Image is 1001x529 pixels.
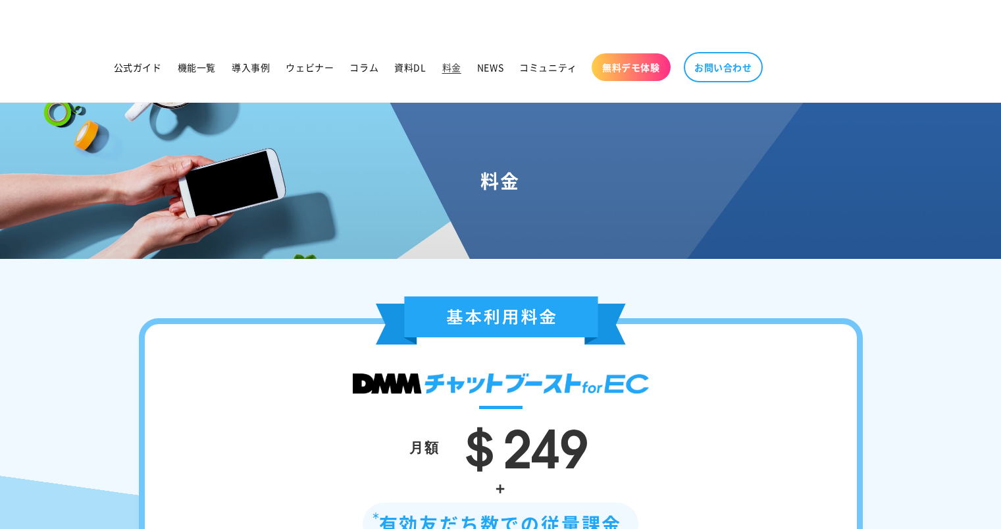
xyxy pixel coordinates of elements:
[376,296,626,345] img: 基本利用料金
[469,53,511,81] a: NEWS
[16,169,985,192] h1: 料金
[477,61,503,73] span: NEWS
[511,53,585,81] a: コミュニティ
[278,53,342,81] a: ウェビナー
[394,61,426,73] span: 資料DL
[592,53,671,81] a: 無料デモ体験
[453,405,588,483] span: ＄249
[409,434,440,459] div: 月額
[224,53,278,81] a: 導入事例
[349,61,378,73] span: コラム
[170,53,224,81] a: 機能一覧
[386,53,434,81] a: 資料DL
[178,61,216,73] span: 機能一覧
[106,53,170,81] a: 公式ガイド
[602,61,660,73] span: 無料デモ体験
[232,61,270,73] span: 導入事例
[353,374,649,394] img: DMMチャットブースト
[114,61,162,73] span: 公式ガイド
[286,61,334,73] span: ウェビナー
[342,53,386,81] a: コラム
[519,61,577,73] span: コミュニティ
[684,52,763,82] a: お問い合わせ
[442,61,461,73] span: 料金
[184,474,817,502] div: +
[694,61,752,73] span: お問い合わせ
[434,53,469,81] a: 料金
